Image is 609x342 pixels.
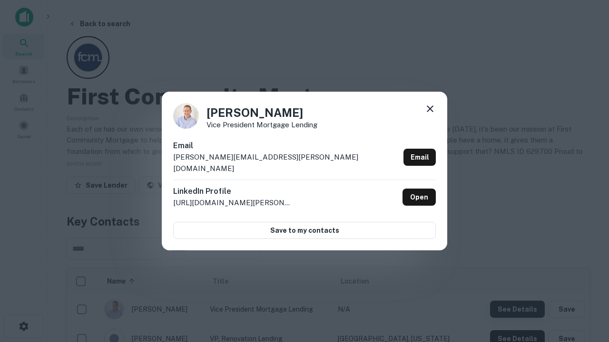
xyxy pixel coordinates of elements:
h6: Email [173,140,400,152]
p: [PERSON_NAME][EMAIL_ADDRESS][PERSON_NAME][DOMAIN_NAME] [173,152,400,174]
a: Email [403,149,436,166]
button: Save to my contacts [173,222,436,239]
h6: LinkedIn Profile [173,186,292,197]
iframe: Chat Widget [561,236,609,281]
p: Vice President Mortgage Lending [206,121,317,128]
h4: [PERSON_NAME] [206,104,317,121]
a: Open [403,189,436,206]
p: [URL][DOMAIN_NAME][PERSON_NAME] [173,197,292,209]
img: 1520878720083 [173,103,199,129]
